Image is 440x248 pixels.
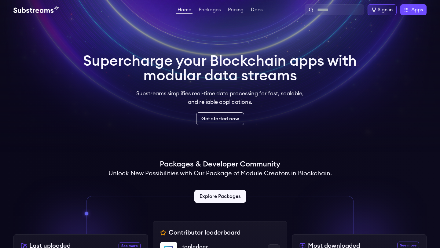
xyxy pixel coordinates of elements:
a: Packages [197,7,222,13]
span: Apps [411,6,423,13]
h1: Supercharge your Blockchain apps with modular data streams [83,54,357,83]
a: Docs [250,7,264,13]
h2: Unlock New Possibilities with Our Package of Module Creators in Blockchain. [108,169,332,178]
a: Home [176,7,193,14]
a: Pricing [227,7,245,13]
h1: Packages & Developer Community [160,159,280,169]
div: Sign in [378,6,393,13]
img: Substream's logo [13,6,59,13]
a: Sign in [368,4,397,15]
a: Get started now [196,112,244,125]
a: Explore Packages [194,190,246,203]
p: Substreams simplifies real-time data processing for fast, scalable, and reliable applications. [132,89,308,106]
